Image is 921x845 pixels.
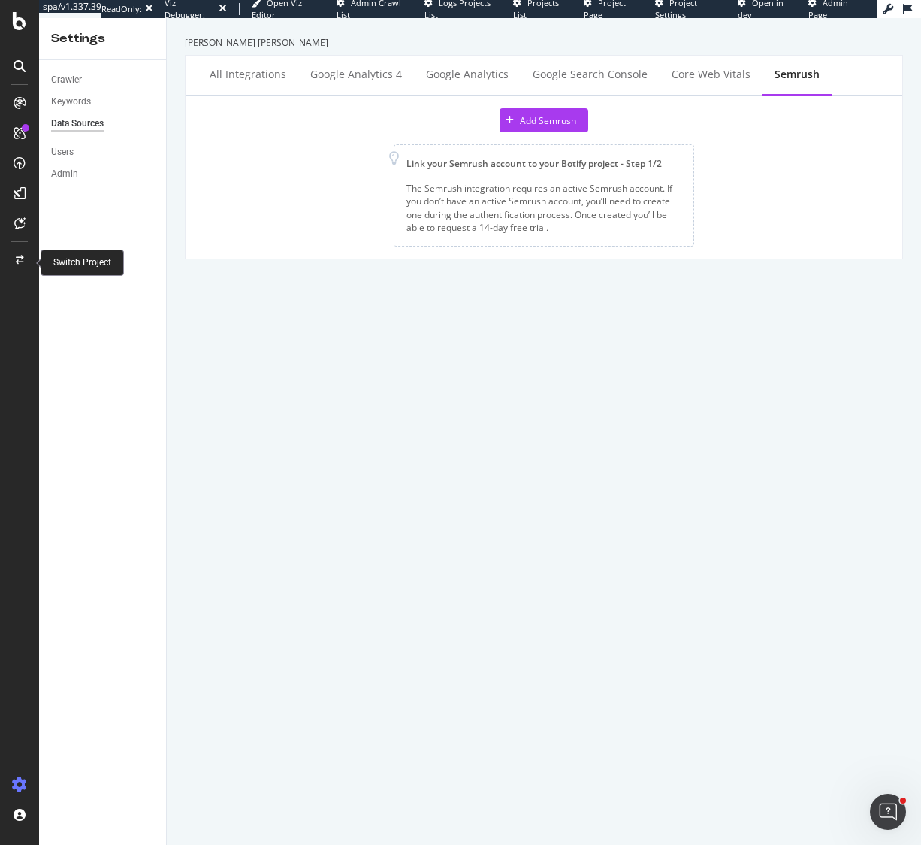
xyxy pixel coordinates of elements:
div: Admin [51,166,78,182]
a: Data Sources [51,116,156,132]
a: Crawler [51,72,156,88]
div: Link your Semrush account to your Botify project - Step 1/2 [406,157,681,170]
div: The Semrush integration requires an active Semrush account. If you don’t have an active Semrush a... [406,182,681,234]
div: Google Search Console [533,67,648,82]
div: Google Analytics [426,67,509,82]
div: Settings [51,30,154,47]
div: Semrush [775,67,820,82]
div: All integrations [210,67,286,82]
a: Users [51,144,156,160]
a: Keywords [51,94,156,110]
div: Crawler [51,72,82,88]
div: Keywords [51,94,91,110]
div: Users [51,144,74,160]
a: Admin [51,166,156,182]
div: Core Web Vitals [672,67,750,82]
button: Add Semrush [500,108,588,132]
div: Add Semrush [520,114,576,127]
div: Google Analytics 4 [310,67,402,82]
div: [PERSON_NAME] [PERSON_NAME] [185,36,903,49]
div: ReadOnly: [101,3,142,15]
iframe: Intercom live chat [870,794,906,830]
div: Data Sources [51,116,104,132]
div: Switch Project [53,256,111,269]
